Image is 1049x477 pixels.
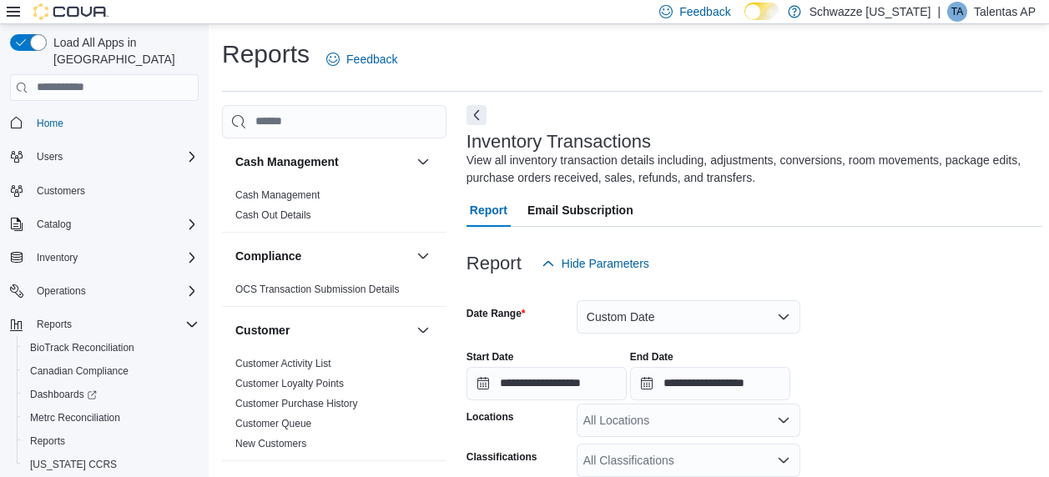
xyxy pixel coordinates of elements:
label: Date Range [467,307,526,320]
a: New Customers [235,438,306,449]
h3: Inventory Transactions [467,132,651,152]
span: Customer Loyalty Points [235,377,344,390]
button: Canadian Compliance [17,359,205,383]
span: Operations [37,284,86,298]
a: Cash Out Details [235,209,311,221]
span: TA [951,2,963,22]
a: Dashboards [23,384,103,404]
div: Customer [222,354,446,460]
h3: Customer [235,322,290,339]
span: Home [37,117,63,130]
span: Customer Purchase History [235,397,358,410]
button: [US_STATE] CCRS [17,453,205,476]
button: Reports [30,314,78,334]
button: Cash Management [413,152,433,172]
a: Reports [23,431,72,451]
div: Compliance [222,279,446,306]
span: Load All Apps in [GEOGRAPHIC_DATA] [47,34,199,68]
a: Cash Management [235,189,320,201]
button: Reports [3,313,205,336]
button: Next [467,105,487,125]
button: Catalog [3,213,205,236]
span: Reports [30,434,65,448]
button: Open list of options [777,414,790,427]
span: Cash Management [235,188,320,202]
span: Feedback [679,3,730,20]
span: New Customers [235,437,306,450]
button: Reports [17,429,205,453]
p: Schwazze [US_STATE] [809,2,931,22]
button: Catalog [30,214,78,234]
div: Talentas AP [947,2,967,22]
h3: Report [467,254,522,274]
span: Dashboards [23,384,199,404]
span: Hide Parameters [562,255,649,272]
div: View all inventory transaction details including, adjustments, conversions, room movements, packa... [467,152,1034,187]
h1: Reports [222,38,310,71]
a: Home [30,113,70,133]
button: Operations [30,281,93,301]
span: Cash Out Details [235,208,311,222]
button: Users [30,147,69,167]
span: Metrc Reconciliation [30,411,120,424]
button: Inventory [30,248,84,268]
button: Operations [3,279,205,303]
span: Canadian Compliance [23,361,199,381]
button: Customer [413,320,433,340]
span: Email Subscription [527,193,633,227]
span: Report [470,193,507,227]
span: Catalog [37,218,71,231]
span: Catalog [30,214,199,234]
span: Customers [37,184,85,198]
a: OCS Transaction Submission Details [235,284,400,295]
span: Users [37,150,63,163]
a: Feedback [320,43,404,76]
span: Inventory [30,248,199,268]
a: BioTrack Reconciliation [23,338,141,358]
span: Customers [30,180,199,201]
h3: Compliance [235,248,301,264]
span: Feedback [346,51,397,68]
button: Customers [3,178,205,203]
button: Metrc Reconciliation [17,406,205,429]
p: | [937,2,941,22]
span: [US_STATE] CCRS [30,458,117,471]
button: Home [3,111,205,135]
img: Cova [33,3,108,20]
label: Locations [467,410,514,424]
span: BioTrack Reconciliation [30,341,134,354]
span: BioTrack Reconciliation [23,338,199,358]
button: Customer [235,322,410,339]
span: Canadian Compliance [30,364,129,378]
button: Cash Management [235,153,410,170]
input: Press the down key to open a popover containing a calendar. [630,367,790,400]
span: Customer Queue [235,417,311,430]
p: Talentas AP [974,2,1036,22]
button: Users [3,145,205,168]
button: Custom Date [577,300,800,334]
span: Home [30,113,199,133]
span: OCS Transaction Submission Details [235,283,400,296]
button: Open list of options [777,454,790,467]
span: Dashboards [30,388,97,401]
input: Dark Mode [744,3,779,20]
a: Customer Purchase History [235,398,358,409]
a: [US_STATE] CCRS [23,454,124,474]
a: Dashboards [17,383,205,406]
h3: Cash Management [235,153,339,170]
span: Metrc Reconciliation [23,408,199,428]
span: Users [30,147,199,167]
div: Cash Management [222,185,446,232]
label: Classifications [467,450,537,464]
span: Customer Activity List [235,357,331,370]
button: Compliance [413,246,433,266]
span: Dark Mode [744,20,745,21]
a: Customer Loyalty Points [235,378,344,389]
span: Washington CCRS [23,454,199,474]
span: Reports [23,431,199,451]
span: Operations [30,281,199,301]
label: Start Date [467,350,514,364]
a: Customers [30,181,92,201]
a: Customer Queue [235,418,311,429]
button: BioTrack Reconciliation [17,336,205,359]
